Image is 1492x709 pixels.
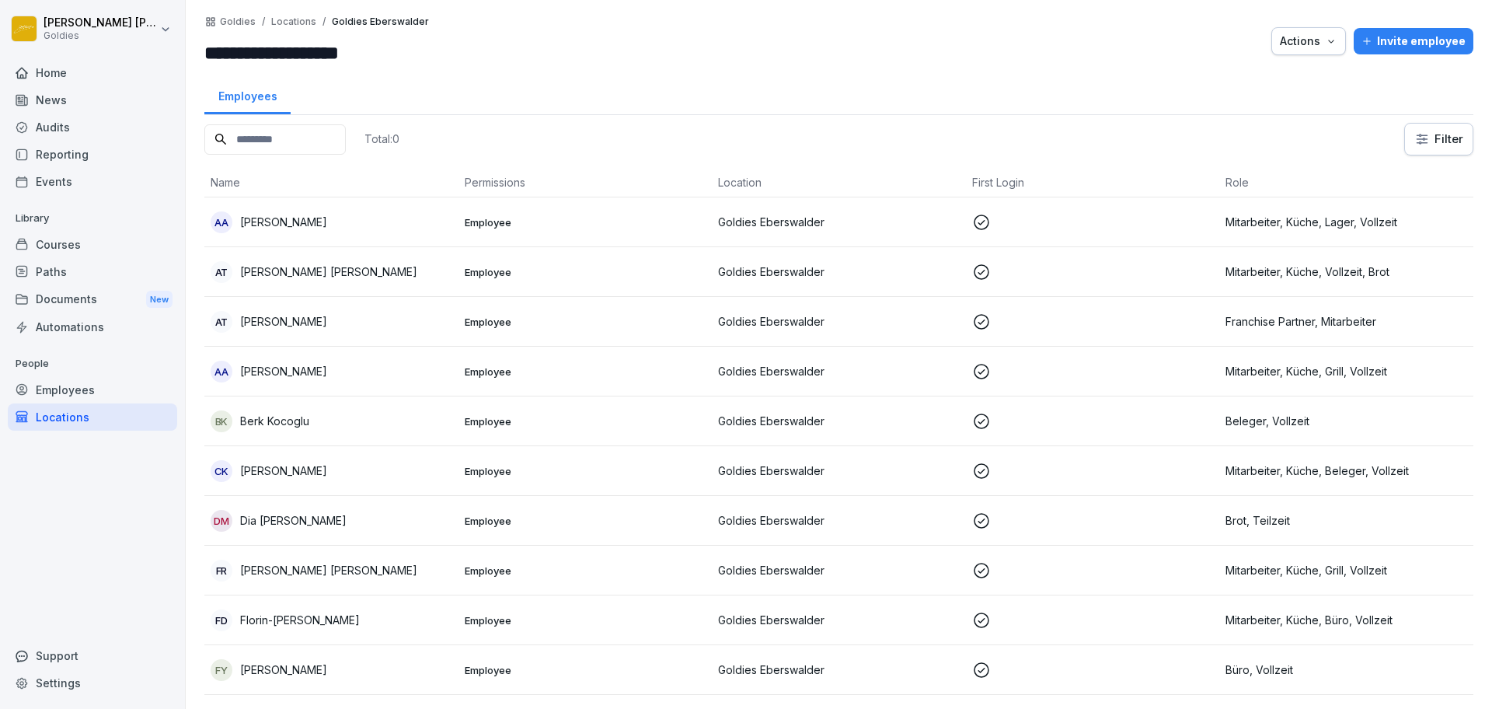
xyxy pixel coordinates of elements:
[465,464,706,478] p: Employee
[240,264,417,280] p: [PERSON_NAME] [PERSON_NAME]
[220,16,256,27] a: Goldies
[712,168,966,197] th: Location
[240,463,327,479] p: [PERSON_NAME]
[718,363,960,379] p: Goldies Eberswalder
[8,376,177,403] a: Employees
[332,16,429,27] p: Goldies Eberswalder
[1225,463,1467,479] p: Mitarbeiter, Küche, Beleger, Vollzeit
[240,612,360,628] p: Florin-[PERSON_NAME]
[240,363,327,379] p: [PERSON_NAME]
[465,663,706,677] p: Employee
[1225,562,1467,578] p: Mitarbeiter, Küche, Grill, Vollzeit
[1354,28,1473,54] button: Invite employee
[204,168,458,197] th: Name
[8,141,177,168] a: Reporting
[1225,413,1467,429] p: Beleger, Vollzeit
[211,410,232,432] div: BK
[271,16,316,27] p: Locations
[718,264,960,280] p: Goldies Eberswalder
[211,609,232,631] div: FD
[718,562,960,578] p: Goldies Eberswalder
[8,59,177,86] a: Home
[8,285,177,314] a: DocumentsNew
[718,463,960,479] p: Goldies Eberswalder
[465,613,706,627] p: Employee
[465,414,706,428] p: Employee
[718,413,960,429] p: Goldies Eberswalder
[44,16,157,30] p: [PERSON_NAME] [PERSON_NAME]
[211,261,232,283] div: AT
[1280,33,1337,50] div: Actions
[8,669,177,697] a: Settings
[8,114,177,141] a: Audits
[718,214,960,230] p: Goldies Eberswalder
[211,361,232,382] div: AA
[8,206,177,231] p: Library
[465,564,706,578] p: Employee
[8,168,177,195] a: Events
[8,403,177,431] a: Locations
[240,413,309,429] p: Berk Kocoglu
[718,612,960,628] p: Goldies Eberswalder
[8,313,177,341] a: Automations
[364,131,399,146] p: Total: 0
[240,562,417,578] p: [PERSON_NAME] [PERSON_NAME]
[1414,131,1463,147] div: Filter
[322,16,326,27] p: /
[1219,168,1473,197] th: Role
[240,214,327,230] p: [PERSON_NAME]
[8,86,177,114] a: News
[8,258,177,285] a: Paths
[211,659,232,681] div: FY
[1225,363,1467,379] p: Mitarbeiter, Küche, Grill, Vollzeit
[204,75,291,114] a: Employees
[211,510,232,532] div: DM
[966,168,1220,197] th: First Login
[211,211,232,233] div: AA
[240,662,327,678] p: [PERSON_NAME]
[1225,313,1467,330] p: Franchise Partner, Mitarbeiter
[465,514,706,528] p: Employee
[8,285,177,314] div: Documents
[211,560,232,582] div: FR
[1225,214,1467,230] p: Mitarbeiter, Küche, Lager, Vollzeit
[1361,33,1466,50] div: Invite employee
[465,365,706,379] p: Employee
[718,662,960,678] p: Goldies Eberswalder
[1225,662,1467,678] p: Büro, Vollzeit
[1225,512,1467,529] p: Brot, Teilzeit
[211,311,232,333] div: AT
[262,16,265,27] p: /
[465,315,706,329] p: Employee
[8,231,177,258] a: Courses
[465,215,706,229] p: Employee
[1225,264,1467,280] p: Mitarbeiter, Küche, Vollzeit, Brot
[8,351,177,376] p: People
[1271,27,1346,55] button: Actions
[8,642,177,669] div: Support
[1225,612,1467,628] p: Mitarbeiter, Küche, Büro, Vollzeit
[146,291,173,309] div: New
[211,460,232,482] div: CK
[458,168,713,197] th: Permissions
[718,512,960,529] p: Goldies Eberswalder
[240,313,327,330] p: [PERSON_NAME]
[240,512,347,529] p: Dia [PERSON_NAME]
[1405,124,1473,155] button: Filter
[718,313,960,330] p: Goldies Eberswalder
[44,30,157,41] p: Goldies
[465,265,706,279] p: Employee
